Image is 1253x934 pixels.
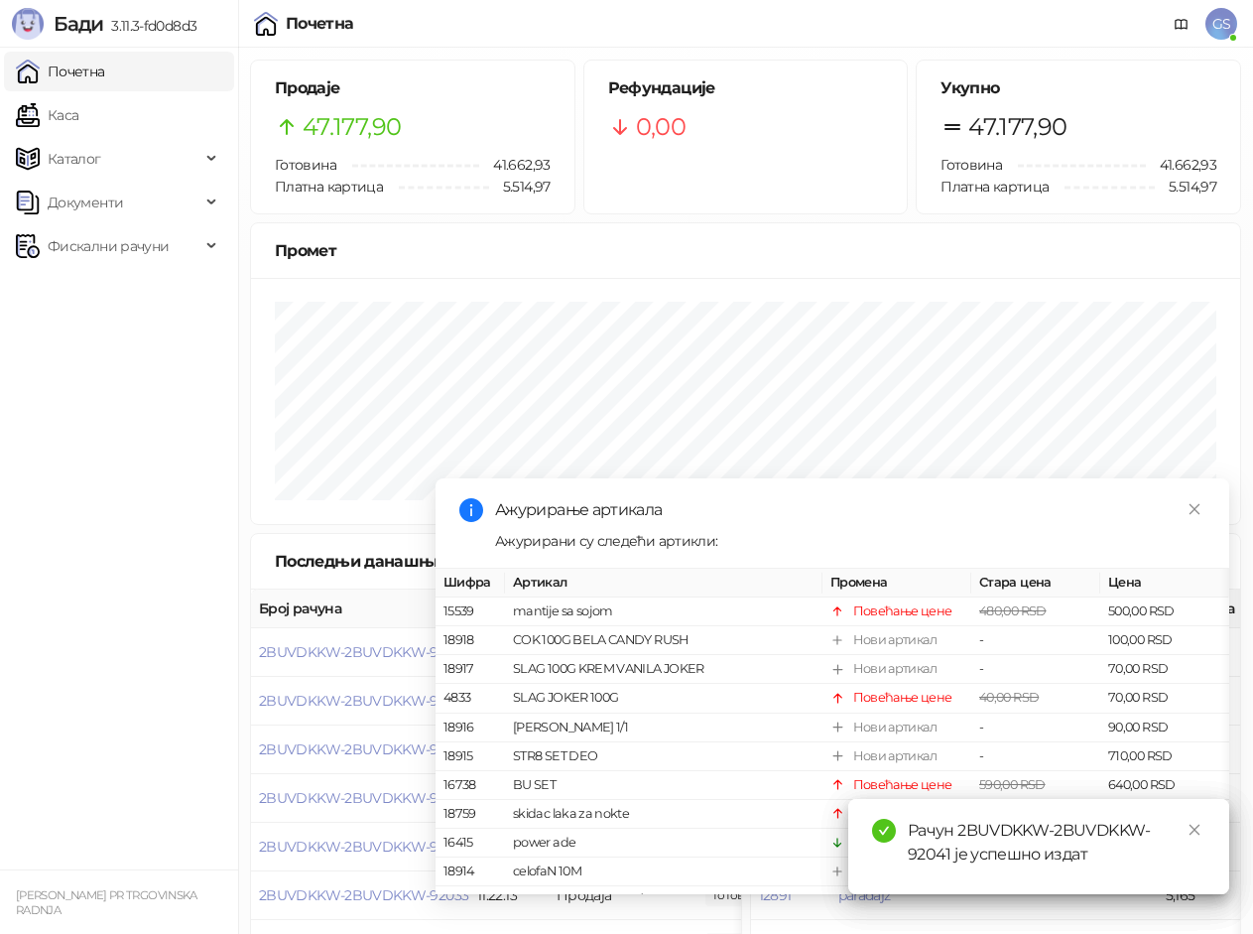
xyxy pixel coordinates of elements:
[505,598,822,626] td: mantije sa sojom
[436,800,505,829] td: 18759
[16,95,78,135] a: Каса
[259,643,469,661] button: 2BUVDKKW-2BUVDKKW-92038
[251,590,469,628] th: Број рачуна
[505,771,822,800] td: BU SET
[608,76,884,100] h5: Рефундације
[436,626,505,655] td: 18918
[971,655,1100,684] td: -
[853,775,952,795] div: Повећање цене
[436,886,505,915] td: 18912
[436,771,505,800] td: 16738
[971,713,1100,741] td: -
[436,598,505,626] td: 15539
[853,630,937,650] div: Нови артикал
[1100,569,1229,598] th: Цена
[940,156,1002,174] span: Готовина
[505,655,822,684] td: SLAG 100G KREM VANILA JOKER
[505,626,822,655] td: COK 100G BELA CANDY RUSH
[971,569,1100,598] th: Стара цена
[259,789,468,807] button: 2BUVDKKW-2BUVDKKW-92035
[853,601,952,621] div: Повећање цене
[16,888,197,917] small: [PERSON_NAME] PR TRGOVINSKA RADNJA
[971,626,1100,655] td: -
[1100,655,1229,684] td: 70,00 RSD
[505,742,822,771] td: STR8 SET DEO
[908,819,1205,867] div: Рачун 2BUVDKKW-2BUVDKKW-92041 је успешно издат
[505,886,822,915] td: [MEDICAL_DATA] 230/1
[1205,8,1237,40] span: GS
[1100,626,1229,655] td: 100,00 RSD
[940,76,1216,100] h5: Укупно
[48,139,101,179] span: Каталог
[1188,502,1201,516] span: close
[495,498,1205,522] div: Ажурирање артикала
[505,569,822,598] th: Артикал
[979,690,1039,705] span: 40,00 RSD
[436,684,505,713] td: 4833
[48,226,169,266] span: Фискални рачуни
[16,52,105,91] a: Почетна
[1146,154,1216,176] span: 41.662,93
[968,108,1066,146] span: 47.177,90
[436,858,505,886] td: 18914
[853,717,937,736] div: Нови артикал
[259,740,469,758] button: 2BUVDKKW-2BUVDKKW-92036
[1100,713,1229,741] td: 90,00 RSD
[1100,598,1229,626] td: 500,00 RSD
[12,8,44,40] img: Logo
[103,17,196,35] span: 3.11.3-fd0d8d3
[853,746,937,766] div: Нови артикал
[436,742,505,771] td: 18915
[489,176,551,198] span: 5.514,97
[505,800,822,829] td: skidac laka za nokte
[275,238,1216,263] div: Промет
[1100,684,1229,713] td: 70,00 RSD
[971,742,1100,771] td: -
[259,692,468,710] button: 2BUVDKKW-2BUVDKKW-92037
[54,12,103,36] span: Бади
[275,549,538,574] div: Последњи данашњи рачуни
[979,777,1046,792] span: 590,00 RSD
[275,178,383,196] span: Платна картица
[1100,742,1229,771] td: 710,00 RSD
[505,858,822,886] td: celofaN 10M
[436,569,505,598] th: Шифра
[459,498,483,522] span: info-circle
[275,156,336,174] span: Готовина
[872,819,896,843] span: check-circle
[1166,8,1197,40] a: Документација
[303,108,401,146] span: 47.177,90
[1100,771,1229,800] td: 640,00 RSD
[940,178,1049,196] span: Платна картица
[48,183,123,222] span: Документи
[436,713,505,741] td: 18916
[822,569,971,598] th: Промена
[853,659,937,679] div: Нови артикал
[853,688,952,708] div: Повећање цене
[505,829,822,858] td: power ade
[436,655,505,684] td: 18917
[259,838,469,856] button: 2BUVDKKW-2BUVDKKW-92034
[259,886,468,904] button: 2BUVDKKW-2BUVDKKW-92033
[1155,176,1216,198] span: 5.514,97
[286,16,354,32] div: Почетна
[495,530,1205,552] div: Ажурирани су следећи артикли:
[636,108,686,146] span: 0,00
[1184,819,1205,841] a: Close
[275,76,551,100] h5: Продаје
[505,684,822,713] td: SLAG JOKER 100G
[436,829,505,858] td: 16415
[1184,498,1205,520] a: Close
[979,603,1047,618] span: 480,00 RSD
[1188,823,1201,837] span: close
[505,713,822,741] td: [PERSON_NAME] 1/1
[479,154,550,176] span: 41.662,93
